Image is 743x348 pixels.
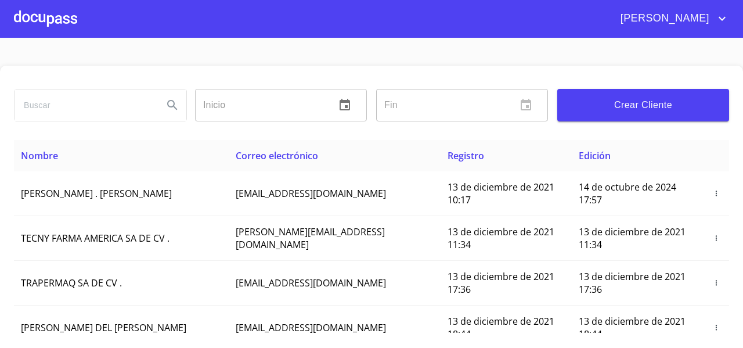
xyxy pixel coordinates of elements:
span: Crear Cliente [567,97,720,113]
span: Registro [448,149,484,162]
span: [PERSON_NAME] DEL [PERSON_NAME] [21,321,186,334]
input: search [15,89,154,121]
span: Nombre [21,149,58,162]
span: [PERSON_NAME][EMAIL_ADDRESS][DOMAIN_NAME] [236,225,385,251]
span: 14 de octubre de 2024 17:57 [579,181,676,206]
span: TECNY FARMA AMERICA SA DE CV . [21,232,169,245]
span: Edición [579,149,611,162]
span: 13 de diciembre de 2021 10:17 [448,181,554,206]
button: Search [158,91,186,119]
span: 13 de diciembre de 2021 18:44 [448,315,554,340]
span: 13 de diciembre de 2021 11:34 [579,225,686,251]
span: [EMAIL_ADDRESS][DOMAIN_NAME] [236,277,386,289]
button: account of current user [612,9,729,28]
span: 13 de diciembre de 2021 17:36 [448,270,554,296]
span: 13 de diciembre de 2021 18:44 [579,315,686,340]
span: [PERSON_NAME] . [PERSON_NAME] [21,187,172,200]
span: [EMAIL_ADDRESS][DOMAIN_NAME] [236,321,386,334]
span: 13 de diciembre de 2021 17:36 [579,270,686,296]
span: TRAPERMAQ SA DE CV . [21,277,122,289]
span: [PERSON_NAME] [612,9,715,28]
span: [EMAIL_ADDRESS][DOMAIN_NAME] [236,187,386,200]
span: Correo electrónico [236,149,318,162]
span: 13 de diciembre de 2021 11:34 [448,225,554,251]
button: Crear Cliente [557,89,729,121]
